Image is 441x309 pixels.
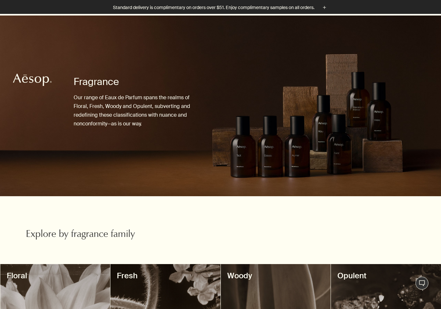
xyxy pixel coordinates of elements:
[117,271,214,281] h3: Fresh
[7,271,104,281] h3: Floral
[227,271,324,281] h3: Woody
[74,75,195,88] h1: Fragrance
[13,73,52,86] svg: Aesop
[26,229,156,241] h2: Explore by fragrance family
[74,93,195,128] p: Our range of Eaux de Parfum spans the realms of Floral, Fresh, Woody and Opulent, subverting and ...
[415,277,428,290] button: Live Assistance
[11,72,53,90] a: Aesop
[113,4,328,11] button: Standard delivery is complimentary on orders over $51. Enjoy complimentary samples on all orders.
[113,4,314,11] p: Standard delivery is complimentary on orders over $51. Enjoy complimentary samples on all orders.
[337,271,435,281] h3: Opulent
